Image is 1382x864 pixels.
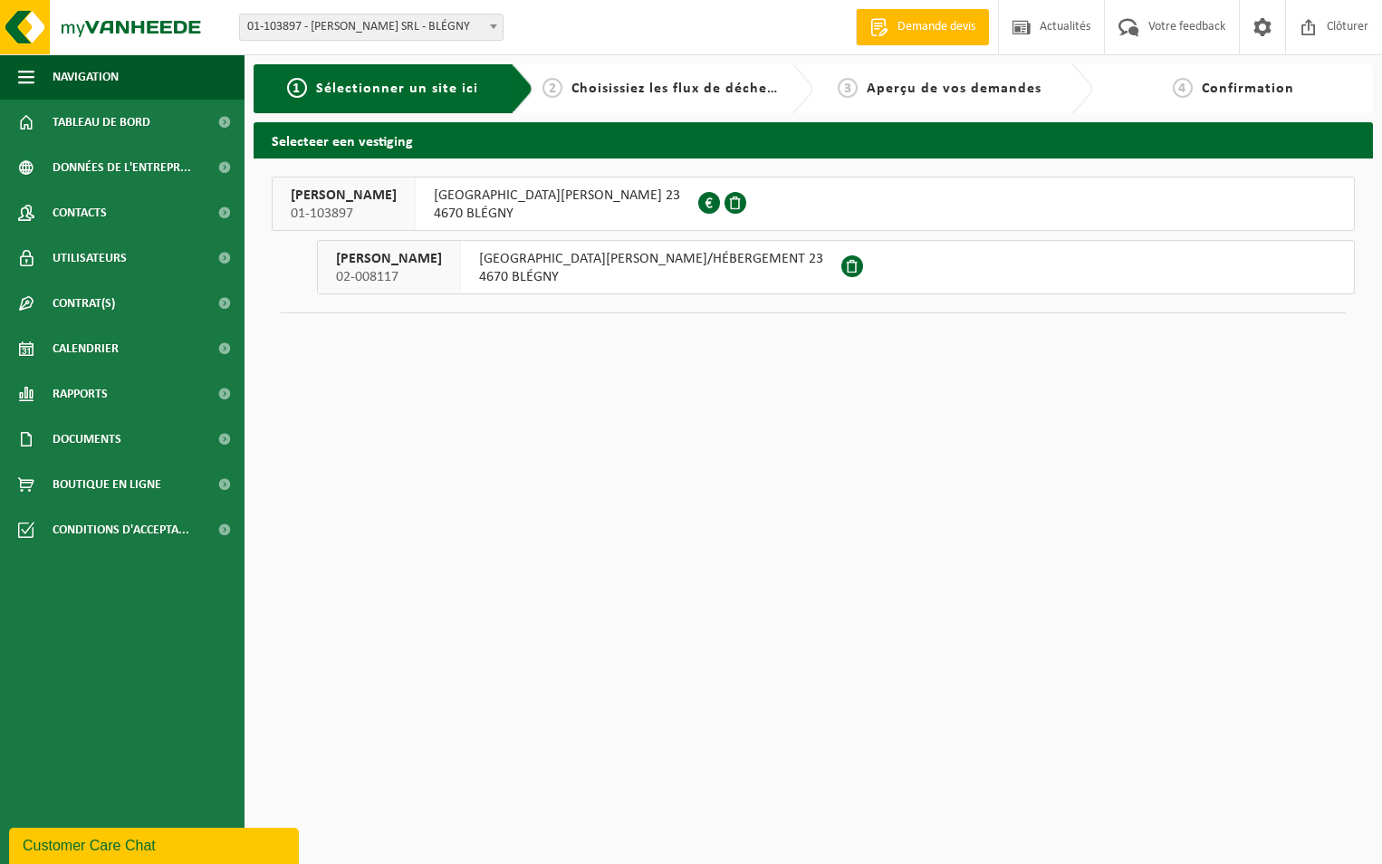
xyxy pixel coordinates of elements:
[856,9,989,45] a: Demande devis
[53,462,161,507] span: Boutique en ligne
[542,78,562,98] span: 2
[838,78,858,98] span: 3
[571,82,873,96] span: Choisissiez les flux de déchets et récipients
[53,326,119,371] span: Calendrier
[240,14,503,40] span: 01-103897 - LEBOEUF CEDRIC SRL - BLÉGNY
[317,240,1355,294] button: [PERSON_NAME] 02-008117 [GEOGRAPHIC_DATA][PERSON_NAME]/HÉBERGEMENT 234670 BLÉGNY
[272,177,1355,231] button: [PERSON_NAME] 01-103897 [GEOGRAPHIC_DATA][PERSON_NAME] 234670 BLÉGNY
[479,268,823,286] span: 4670 BLÉGNY
[287,78,307,98] span: 1
[336,268,442,286] span: 02-008117
[9,824,302,864] iframe: chat widget
[893,18,980,36] span: Demande devis
[53,145,191,190] span: Données de l'entrepr...
[1202,82,1294,96] span: Confirmation
[53,235,127,281] span: Utilisateurs
[434,187,680,205] span: [GEOGRAPHIC_DATA][PERSON_NAME] 23
[239,14,504,41] span: 01-103897 - LEBOEUF CEDRIC SRL - BLÉGNY
[316,82,478,96] span: Sélectionner un site ici
[434,205,680,223] span: 4670 BLÉGNY
[53,281,115,326] span: Contrat(s)
[53,54,119,100] span: Navigation
[291,187,397,205] span: [PERSON_NAME]
[1173,78,1193,98] span: 4
[53,507,189,552] span: Conditions d'accepta...
[867,82,1041,96] span: Aperçu de vos demandes
[291,205,397,223] span: 01-103897
[336,250,442,268] span: [PERSON_NAME]
[254,122,1373,158] h2: Selecteer een vestiging
[53,100,150,145] span: Tableau de bord
[479,250,823,268] span: [GEOGRAPHIC_DATA][PERSON_NAME]/HÉBERGEMENT 23
[53,417,121,462] span: Documents
[53,371,108,417] span: Rapports
[53,190,107,235] span: Contacts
